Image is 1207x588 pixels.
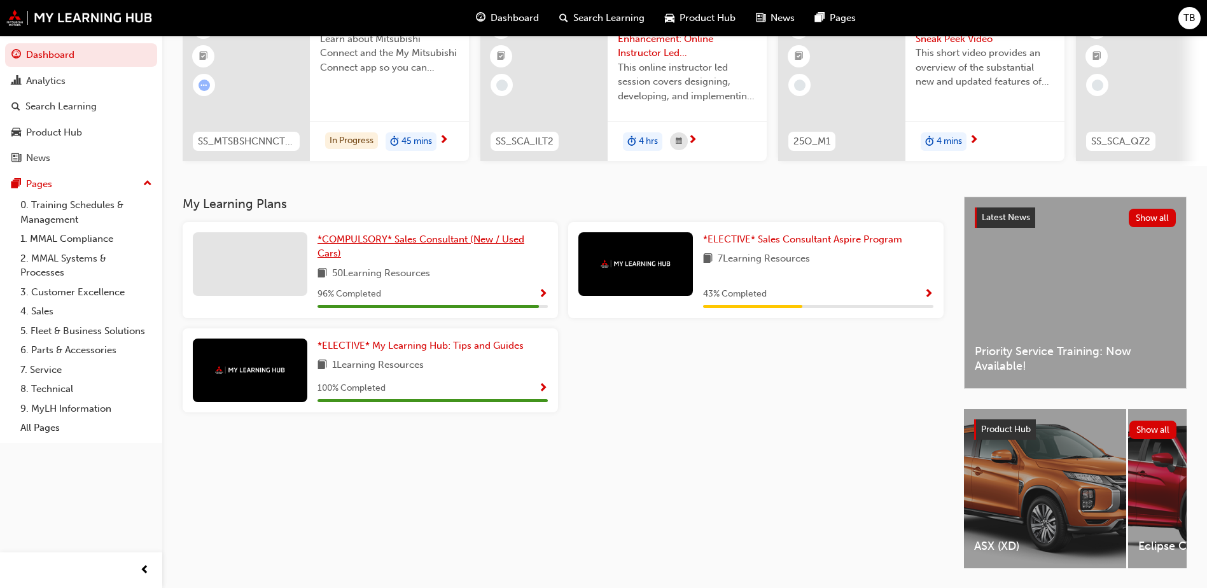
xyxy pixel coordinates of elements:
[317,339,529,353] a: *ELECTIVE* My Learning Hub: Tips and Guides
[974,419,1176,440] a: Product HubShow all
[11,127,21,139] span: car-icon
[975,344,1176,373] span: Priority Service Training: Now Available!
[665,10,674,26] span: car-icon
[15,418,157,438] a: All Pages
[778,7,1064,161] a: 25O_M125MY Outlander Sneak Peek VideoThis short video provides an overview of the substantial new...
[199,80,210,91] span: learningRecordVerb_ATTEMPT-icon
[317,234,524,260] span: *COMPULSORY* Sales Consultant (New / Used Cars)
[26,74,66,88] div: Analytics
[549,5,655,31] a: search-iconSearch Learning
[143,176,152,192] span: up-icon
[982,212,1030,223] span: Latest News
[317,232,548,261] a: *COMPULSORY* Sales Consultant (New / Used Cars)
[1129,209,1176,227] button: Show all
[496,80,508,91] span: learningRecordVerb_NONE-icon
[703,232,907,247] a: *ELECTIVE* Sales Consultant Aspire Program
[718,251,810,267] span: 7 Learning Resources
[332,358,424,374] span: 1 Learning Resources
[15,249,157,283] a: 2. MMAL Systems & Processes
[1183,11,1196,25] span: TB
[5,121,157,144] a: Product Hub
[655,5,746,31] a: car-iconProduct Hub
[688,135,697,146] span: next-icon
[5,172,157,196] button: Pages
[975,207,1176,228] a: Latest NewsShow all
[703,234,902,245] span: *ELECTIVE* Sales Consultant Aspire Program
[924,289,933,300] span: Show Progress
[974,539,1116,554] span: ASX (XD)
[476,10,485,26] span: guage-icon
[199,48,208,65] span: booktick-icon
[937,134,962,149] span: 4 mins
[15,379,157,399] a: 8. Technical
[676,134,682,150] span: calendar-icon
[325,132,378,150] div: In Progress
[1092,48,1101,65] span: booktick-icon
[491,11,539,25] span: Dashboard
[703,287,767,302] span: 43 % Completed
[140,563,150,578] span: prev-icon
[538,381,548,396] button: Show Progress
[794,80,806,91] span: learningRecordVerb_NONE-icon
[497,48,506,65] span: booktick-icon
[11,153,21,164] span: news-icon
[15,195,157,229] a: 0. Training Schedules & Management
[439,135,449,146] span: next-icon
[746,5,805,31] a: news-iconNews
[981,424,1031,435] span: Product Hub
[15,283,157,302] a: 3. Customer Excellence
[924,286,933,302] button: Show Progress
[317,340,524,351] span: *ELECTIVE* My Learning Hub: Tips and Guides
[496,134,554,149] span: SS_SCA_ILT2
[916,46,1054,89] span: This short video provides an overview of the substantial new and updated features of the 25MY Out...
[317,287,381,302] span: 96 % Completed
[618,60,757,104] span: This online instructor led session covers designing, developing, and implementing processes with ...
[11,101,20,113] span: search-icon
[183,7,469,161] a: SS_MTSBSHCNNCT_M1Mitsubishi ConnectLearn about Mitsubishi Connect and the My Mitsubishi Connect a...
[5,146,157,170] a: News
[25,99,97,114] div: Search Learning
[6,10,153,26] img: mmal
[601,260,671,268] img: mmal
[925,134,934,150] span: duration-icon
[618,17,757,60] span: Process Enhancement: Online Instructor Led Training (Sales Consultant Aspire Program)
[11,76,21,87] span: chart-icon
[198,134,295,149] span: SS_MTSBSHCNNCT_M1
[5,69,157,93] a: Analytics
[538,383,548,395] span: Show Progress
[1092,80,1103,91] span: learningRecordVerb_NONE-icon
[26,177,52,192] div: Pages
[317,358,327,374] span: book-icon
[332,266,430,282] span: 50 Learning Resources
[805,5,866,31] a: pages-iconPages
[11,179,21,190] span: pages-icon
[538,289,548,300] span: Show Progress
[15,229,157,249] a: 1. MMAL Compliance
[320,32,459,75] span: Learn about Mitsubishi Connect and the My Mitsubishi Connect app so you can explain its key featu...
[771,11,795,25] span: News
[969,135,979,146] span: next-icon
[639,134,658,149] span: 4 hrs
[15,302,157,321] a: 4. Sales
[793,134,830,149] span: 25O_M1
[183,197,944,211] h3: My Learning Plans
[390,134,399,150] span: duration-icon
[5,43,157,67] a: Dashboard
[5,41,157,172] button: DashboardAnalyticsSearch LearningProduct HubNews
[1129,421,1177,439] button: Show all
[680,11,736,25] span: Product Hub
[573,11,645,25] span: Search Learning
[480,7,767,161] a: SS_SCA_ILT2Process Enhancement: Online Instructor Led Training (Sales Consultant Aspire Program)T...
[1178,7,1201,29] button: TB
[538,286,548,302] button: Show Progress
[703,251,713,267] span: book-icon
[317,266,327,282] span: book-icon
[15,360,157,380] a: 7. Service
[559,10,568,26] span: search-icon
[815,10,825,26] span: pages-icon
[964,197,1187,389] a: Latest NewsShow allPriority Service Training: Now Available!
[11,50,21,61] span: guage-icon
[830,11,856,25] span: Pages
